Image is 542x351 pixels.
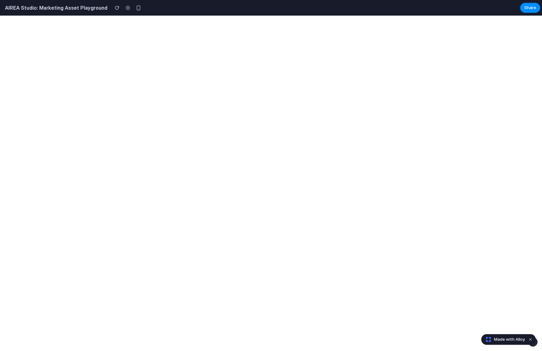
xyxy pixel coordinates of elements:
[520,3,540,13] button: Share
[482,336,525,343] a: Made with Alloy
[527,336,534,343] button: Dismiss watermark
[494,336,525,343] span: Made with Alloy
[524,5,536,11] span: Share
[2,4,107,12] h2: AIREA Studio: Marketing Asset Playground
